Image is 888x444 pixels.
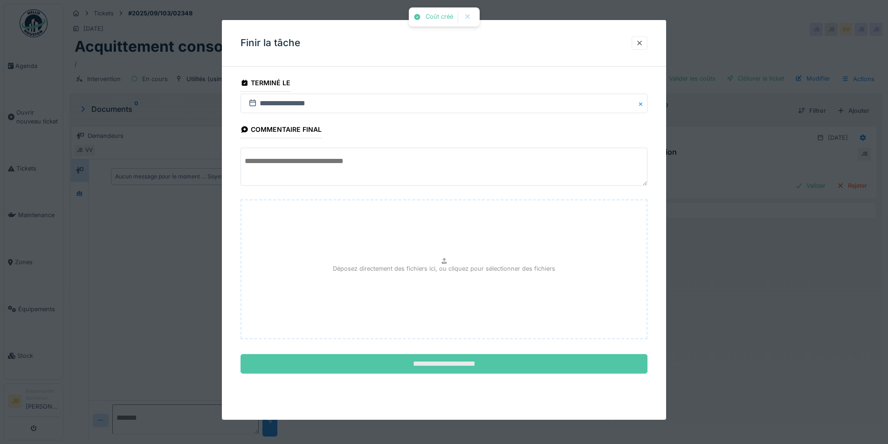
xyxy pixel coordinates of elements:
button: Close [637,94,647,113]
p: Déposez directement des fichiers ici, ou cliquez pour sélectionner des fichiers [333,264,555,273]
div: Coût créé [426,13,453,21]
h3: Finir la tâche [241,37,300,49]
div: Commentaire final [241,123,322,138]
div: Terminé le [241,76,290,92]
